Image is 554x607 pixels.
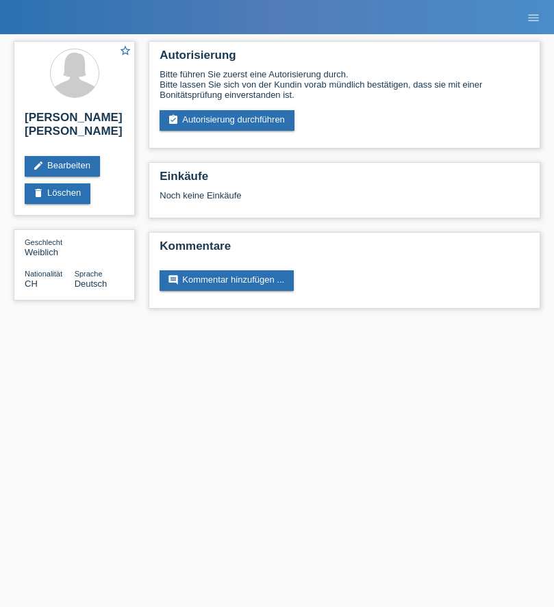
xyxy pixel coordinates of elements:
[33,160,44,171] i: edit
[168,274,179,285] i: comment
[160,69,529,100] div: Bitte führen Sie zuerst eine Autorisierung durch. Bitte lassen Sie sich von der Kundin vorab münd...
[119,44,131,59] a: star_border
[33,188,44,198] i: delete
[168,114,179,125] i: assignment_turned_in
[520,13,547,21] a: menu
[25,111,124,145] h2: [PERSON_NAME] [PERSON_NAME]
[160,110,294,131] a: assignment_turned_inAutorisierung durchführen
[527,11,540,25] i: menu
[75,270,103,278] span: Sprache
[25,279,38,289] span: Schweiz
[25,237,75,257] div: Weiblich
[119,44,131,57] i: star_border
[160,190,529,211] div: Noch keine Einkäufe
[25,183,90,204] a: deleteLöschen
[160,49,529,69] h2: Autorisierung
[75,279,108,289] span: Deutsch
[25,270,62,278] span: Nationalität
[160,240,529,260] h2: Kommentare
[160,170,529,190] h2: Einkäufe
[25,238,62,246] span: Geschlecht
[160,270,294,291] a: commentKommentar hinzufügen ...
[25,156,100,177] a: editBearbeiten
